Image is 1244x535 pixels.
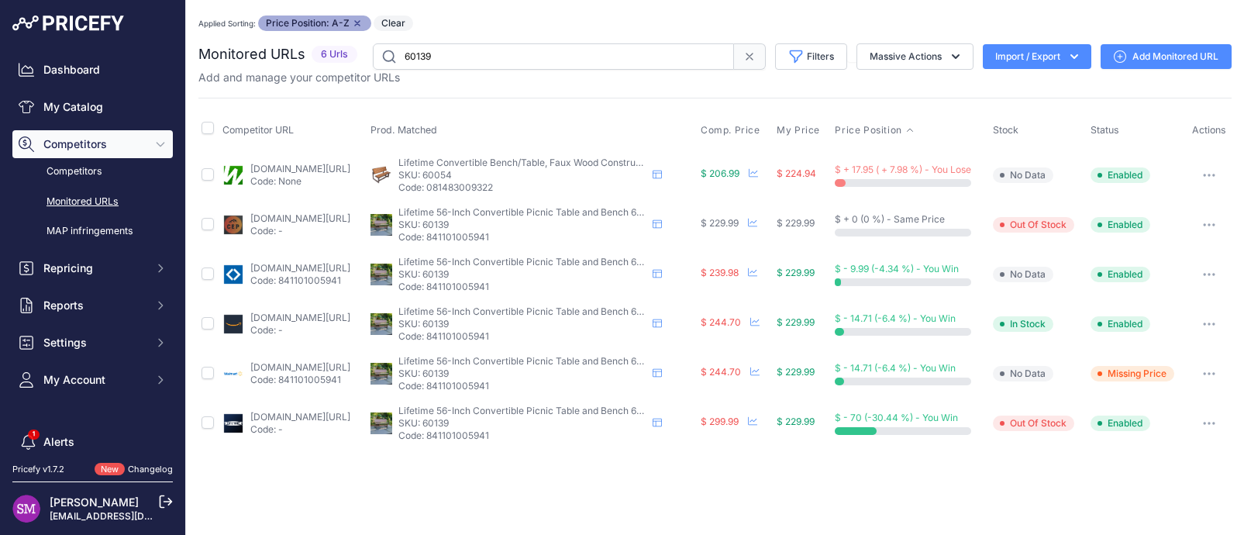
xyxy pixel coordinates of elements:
p: Add and manage your competitor URLs [198,70,400,85]
span: New [95,463,125,476]
a: [DOMAIN_NAME][URL] [250,262,350,274]
a: Add Monitored URL [1101,44,1232,69]
p: Code: - [250,225,350,237]
button: My Account [12,366,173,394]
span: My Account [43,372,145,388]
a: [EMAIL_ADDRESS][DOMAIN_NAME] [50,510,212,522]
p: Code: 841101005941 [398,430,646,442]
span: $ + 17.95 ( + 7.98 %) - You Lose [835,164,971,175]
span: Lifetime 56-Inch Convertible Picnic Table and Bench 60139 Brown Color [398,256,715,267]
span: Reports [43,298,145,313]
span: 6 Urls [312,46,357,64]
a: Dashboard [12,56,173,84]
button: Reports [12,292,173,319]
p: Code: 841101005941 [250,374,350,386]
a: [DOMAIN_NAME][URL] [250,411,350,423]
span: $ 229.99 [701,217,739,229]
span: Out Of Stock [993,217,1074,233]
span: $ 206.99 [701,167,739,179]
a: Alerts [12,428,173,456]
a: Monitored URLs [12,188,173,216]
span: Enabled [1091,217,1150,233]
p: Code: 841101005941 [398,231,646,243]
a: [DOMAIN_NAME][URL] [250,361,350,373]
button: Settings [12,329,173,357]
span: $ 244.70 [701,316,741,328]
span: Repricing [43,261,145,276]
p: SKU: 60139 [398,219,646,231]
span: Price Position [835,124,901,136]
span: No Data [993,366,1053,381]
span: $ 229.99 [777,267,815,278]
p: Code: - [250,324,350,337]
button: Repricing [12,254,173,282]
span: $ 239.98 [701,267,739,278]
p: Code: 841101005941 [398,380,646,392]
h2: Monitored URLs [198,43,305,65]
span: $ + 0 (0 %) - Same Price [835,213,945,225]
span: Enabled [1091,267,1150,282]
button: Price Position [835,124,914,136]
p: Code: 841101005941 [250,274,350,287]
span: Price Position: A-Z [258,16,371,31]
p: SKU: 60054 [398,169,646,181]
nav: Sidebar [12,56,173,515]
span: Status [1091,124,1119,136]
span: $ 229.99 [777,217,815,229]
p: Code: None [250,175,350,188]
span: $ 244.70 [701,366,741,378]
span: Settings [43,335,145,350]
span: No Data [993,267,1053,282]
a: MAP infringements [12,218,173,245]
input: Search [373,43,734,70]
a: My Catalog [12,93,173,121]
span: Lifetime Convertible Bench/Table, Faux Wood Construction, Light Brown, 60054 - Light Brown - 55 Inch [398,157,852,168]
span: Out Of Stock [993,416,1074,431]
span: Prod. Matched [370,124,437,136]
span: $ - 14.71 (-6.4 %) - You Win [835,362,956,374]
span: Competitor URL [222,124,294,136]
a: [DOMAIN_NAME][URL] [250,312,350,323]
span: Enabled [1091,416,1150,431]
p: Code: 841101005941 [398,281,646,293]
a: [PERSON_NAME] [50,495,139,509]
span: In Stock [993,316,1053,332]
button: Import / Export [983,44,1091,69]
span: Competitors [43,136,145,152]
p: Code: 841101005941 [398,330,646,343]
span: My Price [777,124,820,136]
p: SKU: 60139 [398,318,646,330]
span: Lifetime 56-Inch Convertible Picnic Table and Bench 60139 Brown Color [398,206,715,218]
span: Stock [993,124,1018,136]
span: Lifetime 56-Inch Convertible Picnic Table and Bench 60139 Brown Color [398,405,715,416]
span: Comp. Price [701,124,760,136]
span: Enabled [1091,316,1150,332]
p: SKU: 60139 [398,268,646,281]
span: Enabled [1091,167,1150,183]
a: [DOMAIN_NAME][URL] [250,212,350,224]
span: $ 229.99 [777,366,815,378]
span: Missing Price [1091,366,1174,381]
span: Lifetime 56-Inch Convertible Picnic Table and Bench 60139 Brown Color [398,305,715,317]
p: Code: 081483009322 [398,181,646,194]
span: $ - 14.71 (-6.4 %) - You Win [835,312,956,324]
div: Pricefy v1.7.2 [12,463,64,476]
span: $ - 70 (-30.44 %) - You Win [835,412,958,423]
button: Clear [374,16,413,31]
span: Lifetime 56-Inch Convertible Picnic Table and Bench 60139 Brown Color [398,355,715,367]
small: Applied Sorting: [198,19,256,28]
a: Competitors [12,158,173,185]
button: Comp. Price [701,124,763,136]
a: [DOMAIN_NAME][URL] [250,163,350,174]
span: $ 229.99 [777,316,815,328]
button: Massive Actions [856,43,973,70]
span: $ - 9.99 (-4.34 %) - You Win [835,263,959,274]
button: My Price [777,124,823,136]
p: SKU: 60139 [398,368,646,380]
span: No Data [993,167,1053,183]
button: Filters [775,43,847,70]
span: $ 229.99 [777,416,815,427]
span: Actions [1192,124,1226,136]
p: SKU: 60139 [398,417,646,430]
